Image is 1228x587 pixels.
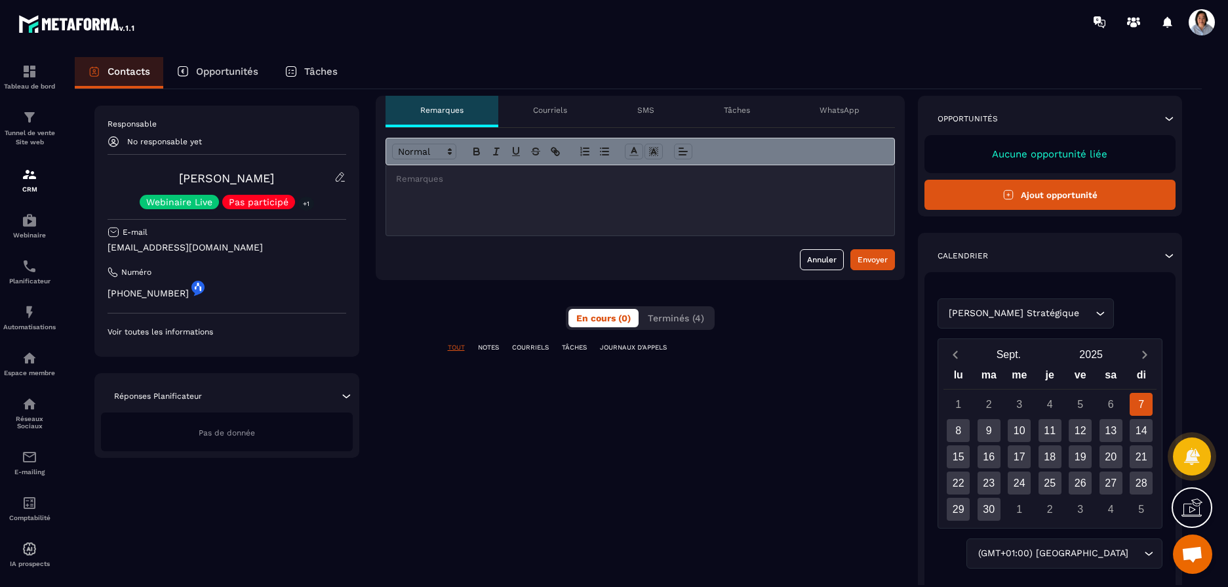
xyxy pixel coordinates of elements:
[1173,535,1212,574] div: Open chat
[3,369,56,376] p: Espace membre
[1039,393,1061,416] div: 4
[850,249,895,270] button: Envoyer
[943,393,1157,521] div: Calendar days
[724,105,750,115] p: Tâches
[3,232,56,239] p: Webinaire
[968,343,1050,366] button: Open months overlay
[978,419,1000,442] div: 9
[271,57,351,89] a: Tâches
[163,57,271,89] a: Opportunités
[1132,346,1157,363] button: Next month
[947,472,970,495] div: 22
[22,110,37,125] img: formation
[974,366,1004,389] div: ma
[3,157,56,203] a: formationformationCRM
[3,100,56,157] a: formationformationTunnel de vente Site web
[146,197,212,207] p: Webinaire Live
[108,327,346,337] p: Voir toutes les informations
[648,313,704,323] span: Terminés (4)
[3,277,56,285] p: Planificateur
[1099,393,1122,416] div: 6
[123,227,148,237] p: E-mail
[600,343,667,352] p: JOURNAUX D'APPELS
[946,306,1082,321] span: [PERSON_NAME] Stratégique
[858,253,888,266] div: Envoyer
[943,366,1157,521] div: Calendar wrapper
[179,171,274,185] a: [PERSON_NAME]
[108,66,150,77] p: Contacts
[3,340,56,386] a: automationsautomationsEspace membre
[1130,472,1153,495] div: 28
[568,309,639,327] button: En cours (0)
[108,241,346,254] p: [EMAIL_ADDRESS][DOMAIN_NAME]
[3,54,56,100] a: formationformationTableau de bord
[3,514,56,521] p: Comptabilité
[924,180,1176,210] button: Ajout opportunité
[448,343,465,352] p: TOUT
[420,105,464,115] p: Remarques
[1130,419,1153,442] div: 14
[1096,366,1126,389] div: sa
[304,66,338,77] p: Tâches
[199,428,255,437] span: Pas de donnée
[1039,419,1061,442] div: 11
[1131,546,1141,561] input: Search for option
[966,538,1162,569] div: Search for option
[3,186,56,193] p: CRM
[1039,445,1061,468] div: 18
[533,105,567,115] p: Courriels
[478,343,499,352] p: NOTES
[3,485,56,531] a: accountantaccountantComptabilité
[576,313,631,323] span: En cours (0)
[3,468,56,476] p: E-mailing
[938,251,988,261] p: Calendrier
[820,105,860,115] p: WhatsApp
[121,267,151,277] p: Numéro
[18,12,136,35] img: logo
[1004,366,1035,389] div: me
[22,213,37,228] img: automations
[978,445,1000,468] div: 16
[1099,419,1122,442] div: 13
[3,386,56,439] a: social-networksocial-networkRéseaux Sociaux
[947,393,970,416] div: 1
[3,83,56,90] p: Tableau de bord
[22,449,37,465] img: email
[3,294,56,340] a: automationsautomationsAutomatisations
[943,366,974,389] div: lu
[947,498,970,521] div: 29
[947,445,970,468] div: 15
[196,66,258,77] p: Opportunités
[1008,419,1031,442] div: 10
[1008,445,1031,468] div: 17
[22,258,37,274] img: scheduler
[978,472,1000,495] div: 23
[1069,472,1092,495] div: 26
[975,546,1131,561] span: (GMT+01:00) [GEOGRAPHIC_DATA]
[938,148,1163,160] p: Aucune opportunité liée
[1099,472,1122,495] div: 27
[978,498,1000,521] div: 30
[1069,498,1092,521] div: 3
[640,309,712,327] button: Terminés (4)
[943,346,968,363] button: Previous month
[108,119,346,129] p: Responsable
[512,343,549,352] p: COURRIELS
[637,105,654,115] p: SMS
[22,350,37,366] img: automations
[1069,419,1092,442] div: 12
[800,249,844,270] button: Annuler
[127,137,202,146] p: No responsable yet
[3,439,56,485] a: emailemailE-mailing
[978,393,1000,416] div: 2
[22,64,37,79] img: formation
[22,167,37,182] img: formation
[108,281,346,300] p: [PHONE_NUMBER]
[938,298,1114,329] div: Search for option
[938,113,998,124] p: Opportunités
[3,129,56,147] p: Tunnel de vente Site web
[75,57,163,89] a: Contacts
[1130,498,1153,521] div: 5
[1065,366,1096,389] div: ve
[22,495,37,511] img: accountant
